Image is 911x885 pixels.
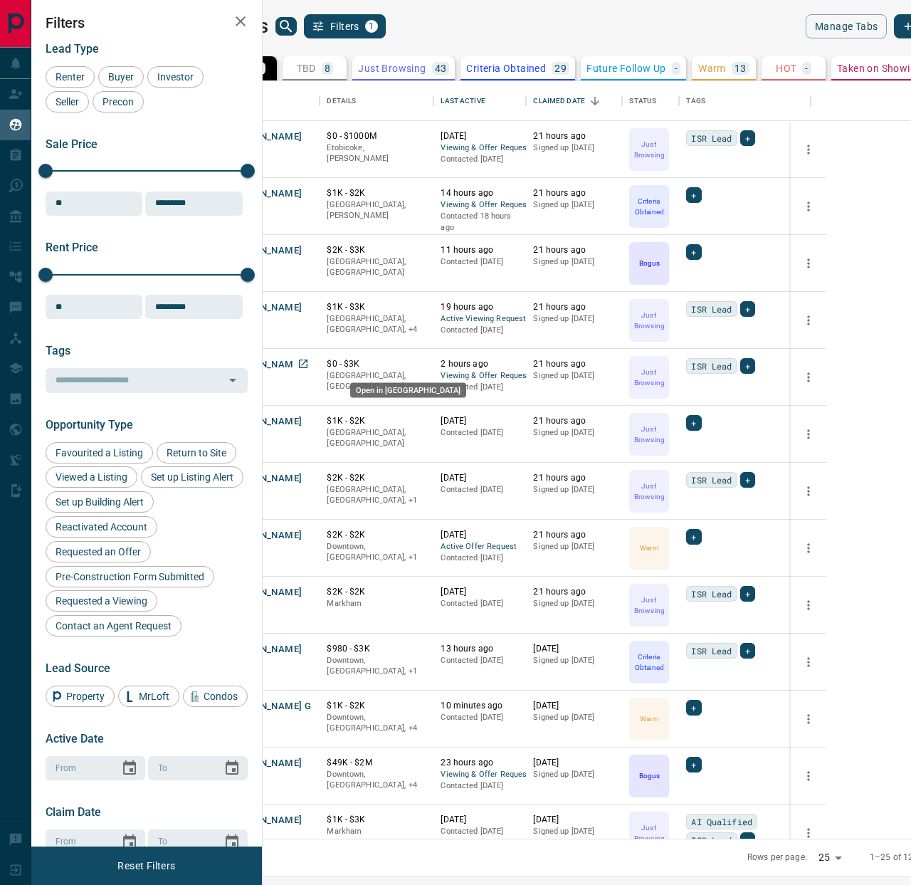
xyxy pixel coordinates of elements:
[46,418,133,431] span: Opportunity Type
[686,81,705,121] div: Tags
[441,484,519,496] p: Contacted [DATE]
[533,484,615,496] p: Signed up [DATE]
[691,530,696,544] span: +
[631,595,668,616] p: Just Browsing
[813,847,847,868] div: 25
[745,359,750,373] span: +
[358,63,426,73] p: Just Browsing
[134,691,174,702] span: MrLoft
[327,712,426,734] p: North York, Midtown | Central, East York, Toronto
[640,713,658,724] p: Warm
[51,546,146,557] span: Requested an Offer
[745,473,750,487] span: +
[46,42,99,56] span: Lead Type
[691,587,732,601] span: ISR Lead
[98,96,139,108] span: Precon
[441,415,519,427] p: [DATE]
[327,484,426,506] p: Vaughan
[640,543,658,553] p: Warm
[223,370,243,390] button: Open
[691,833,732,847] span: ISR Lead
[51,595,152,607] span: Requested a Viewing
[533,757,615,769] p: [DATE]
[46,66,95,88] div: Renter
[441,472,519,484] p: [DATE]
[327,187,426,199] p: $1K - $2K
[327,130,426,142] p: $0 - $1000M
[798,310,819,331] button: more
[227,472,302,486] button: [PERSON_NAME]
[327,700,426,712] p: $1K - $2K
[639,258,660,268] p: Bogus
[691,701,696,715] span: +
[441,529,519,541] p: [DATE]
[441,780,519,792] p: Contacted [DATE]
[46,590,157,612] div: Requested a Viewing
[46,14,248,31] h2: Filters
[46,615,181,637] div: Contact an Agent Request
[327,199,426,221] p: [GEOGRAPHIC_DATA], [PERSON_NAME]
[327,427,426,449] p: [GEOGRAPHIC_DATA], [GEOGRAPHIC_DATA]
[46,241,98,254] span: Rent Price
[441,826,519,837] p: Contacted [DATE]
[740,586,755,602] div: +
[533,130,615,142] p: 21 hours ago
[115,828,144,857] button: Choose date
[798,765,819,787] button: more
[533,814,615,826] p: [DATE]
[533,472,615,484] p: 21 hours ago
[698,63,726,73] p: Warm
[533,529,615,541] p: 21 hours ago
[533,199,615,211] p: Signed up [DATE]
[798,139,819,160] button: more
[441,541,519,553] span: Active Offer Request
[747,852,807,864] p: Rows per page:
[686,187,701,203] div: +
[631,367,668,388] p: Just Browsing
[745,587,750,601] span: +
[441,154,519,165] p: Contacted [DATE]
[46,516,157,538] div: Reactivated Account
[533,244,615,256] p: 21 hours ago
[631,139,668,160] p: Just Browsing
[533,586,615,598] p: 21 hours ago
[304,14,386,38] button: Filters1
[51,447,148,459] span: Favourited a Listing
[740,472,755,488] div: +
[631,822,668,844] p: Just Browsing
[227,244,302,258] button: [PERSON_NAME]
[734,63,747,73] p: 13
[327,757,426,769] p: $49K - $2M
[227,700,311,713] button: [PERSON_NAME] G
[691,359,732,373] span: ISR Lead
[46,466,137,488] div: Viewed a Listing
[51,96,84,108] span: Seller
[350,383,466,398] div: Open in [GEOGRAPHIC_DATA]
[740,301,755,317] div: +
[441,325,519,336] p: Contacted [DATE]
[227,814,302,827] button: [PERSON_NAME]
[631,651,668,673] p: Criteria Obtained
[220,81,320,121] div: Name
[327,301,426,313] p: $1K - $3K
[227,187,302,201] button: [PERSON_NAME]
[533,700,615,712] p: [DATE]
[691,188,696,202] span: +
[533,256,615,268] p: Signed up [DATE]
[157,442,236,464] div: Return to Site
[533,358,615,370] p: 21 hours ago
[152,71,199,83] span: Investor
[441,655,519,666] p: Contacted [DATE]
[227,757,302,770] button: [PERSON_NAME]
[441,712,519,723] p: Contacted [DATE]
[533,313,615,325] p: Signed up [DATE]
[798,651,819,673] button: more
[46,344,70,357] span: Tags
[199,691,243,702] span: Condos
[227,358,302,372] button: [PERSON_NAME]
[798,708,819,730] button: more
[533,187,615,199] p: 21 hours ago
[533,427,615,439] p: Signed up [DATE]
[740,358,755,374] div: +
[51,471,132,483] span: Viewed a Listing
